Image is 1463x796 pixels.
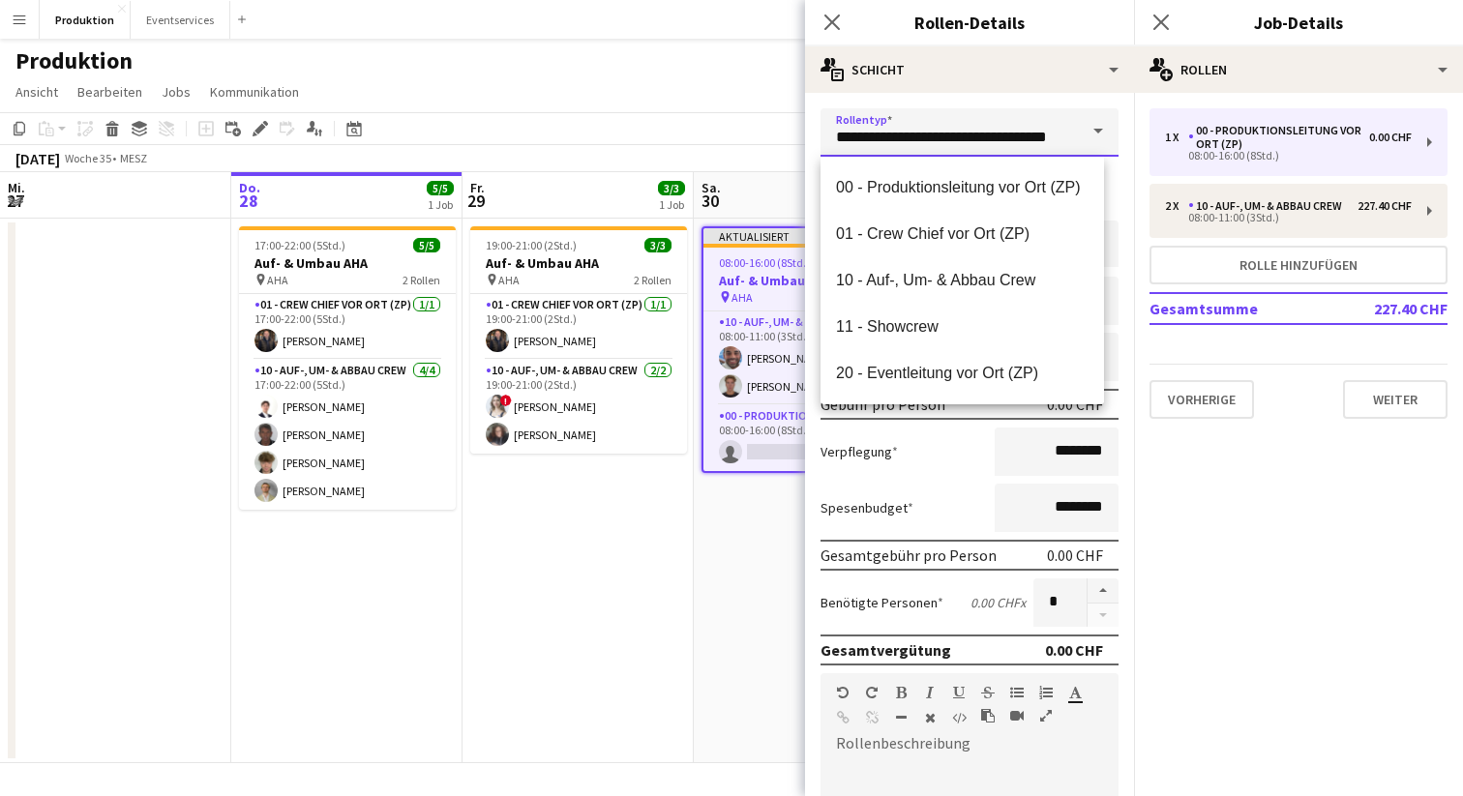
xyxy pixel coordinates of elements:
span: 3/3 [658,181,685,195]
button: Weiter [1343,380,1448,419]
div: 0.00 CHF x [970,594,1026,611]
app-card-role: 10 - Auf-, Um- & Abbau Crew2/219:00-21:00 (2Std.)![PERSON_NAME][PERSON_NAME] [470,360,687,454]
button: Fett [894,685,908,700]
button: Als einfacher Text einfügen [981,708,995,723]
button: Ungeordnete Liste [1010,685,1024,700]
span: 27 [5,190,25,212]
button: Produktion [40,1,131,39]
span: 08:00-16:00 (8Std.) [719,255,810,270]
span: 2 Rollen [403,273,440,287]
h3: Rollen-Details [805,10,1134,35]
h3: Job-Details [1134,10,1463,35]
div: 227.40 CHF [1358,199,1412,213]
button: Wiederholen [865,685,879,700]
label: Benötigte Personen [821,594,943,611]
span: 00 - Produktionsleitung vor Ort (ZP) [836,178,1089,196]
app-card-role: 01 - Crew Chief vor Ort (ZP)1/119:00-21:00 (2Std.)[PERSON_NAME] [470,294,687,360]
div: Schicht [805,46,1134,93]
app-job-card: Aktualisiert08:00-16:00 (8Std.)2/3Auf- & Umbau AHA AHA2 Rollen10 - Auf-, Um- & Abbau Crew2/208:00... [702,226,918,473]
span: Fr. [470,179,485,196]
app-card-role: 10 - Auf-, Um- & Abbau Crew4/417:00-22:00 (5Std.)[PERSON_NAME][PERSON_NAME][PERSON_NAME][PERSON_N... [239,360,456,510]
div: Gebühr pro Person [821,395,945,414]
button: Formatierung löschen [923,710,937,725]
button: Durchgestrichen [981,685,995,700]
h3: Auf- & Umbau AHA [703,272,916,289]
div: 1 Job [428,197,453,212]
span: ! [500,395,512,406]
div: MESZ [120,151,147,165]
div: Gesamtvergütung [821,640,951,660]
span: Do. [239,179,260,196]
div: 0.00 CHF [1047,545,1103,565]
div: Rollen [1134,46,1463,93]
span: 11 - Showcrew [836,317,1089,336]
a: Kommunikation [202,79,307,104]
span: Mi. [8,179,25,196]
div: 00 - Produktionsleitung vor Ort (ZP) [1188,124,1369,151]
div: 08:00-11:00 (3Std.) [1165,213,1412,222]
span: 5/5 [427,181,454,195]
div: 1 x [1165,131,1188,144]
span: AHA [267,273,288,287]
a: Jobs [154,79,198,104]
span: Ansicht [15,83,58,101]
button: Horizontale Linie [894,710,908,725]
span: 17:00-22:00 (5Std.) [254,238,345,252]
span: 19:00-21:00 (2Std.) [486,238,577,252]
span: Kommunikation [210,83,299,101]
span: Sa. [702,179,721,196]
span: 3/3 [644,238,672,252]
button: Erhöhen [1088,578,1119,604]
app-job-card: 17:00-22:00 (5Std.)5/5Auf- & Umbau AHA AHA2 Rollen01 - Crew Chief vor Ort (ZP)1/117:00-22:00 (5St... [239,226,456,510]
span: AHA [498,273,520,287]
button: Rolle hinzufügen [1149,246,1448,284]
span: 30 [699,190,721,212]
span: 28 [236,190,260,212]
div: 0.00 CHF [1369,131,1412,144]
button: Eventservices [131,1,230,39]
button: Video einfügen [1010,708,1024,723]
button: Textfarbe [1068,685,1082,700]
span: Jobs [162,83,191,101]
span: AHA [731,290,753,305]
button: Kursiv [923,685,937,700]
button: HTML-Code [952,710,966,725]
app-card-role: 10 - Auf-, Um- & Abbau Crew2/208:00-11:00 (3Std.)[PERSON_NAME][PERSON_NAME] [703,311,916,405]
td: 227.40 CHF [1345,293,1448,324]
div: 2 x [1165,199,1188,213]
span: 2 Rollen [634,273,672,287]
div: 0.00 CHF [1045,640,1103,660]
app-job-card: 19:00-21:00 (2Std.)3/3Auf- & Umbau AHA AHA2 Rollen01 - Crew Chief vor Ort (ZP)1/119:00-21:00 (2St... [470,226,687,454]
h3: Auf- & Umbau AHA [470,254,687,272]
app-card-role: 00 - Produktionsleitung vor Ort (ZP)0/108:00-16:00 (8Std.) [703,405,916,471]
a: Bearbeiten [70,79,150,104]
div: Aktualisiert [703,228,916,244]
h3: Auf- & Umbau AHA [239,254,456,272]
div: Gesamtgebühr pro Person [821,545,997,565]
span: 5/5 [413,238,440,252]
span: 20 - Eventleitung vor Ort (ZP) [836,364,1089,382]
div: 1 Job [659,197,684,212]
span: 29 [467,190,485,212]
label: Spesenbudget [821,499,913,516]
div: 0.00 CHF [1047,395,1103,414]
button: Vorherige [1149,380,1254,419]
div: 10 - Auf-, Um- & Abbau Crew [1188,199,1350,213]
label: Verpflegung [821,443,898,460]
button: Rückgängig [836,685,850,700]
button: Vollbild [1039,708,1053,723]
button: Unterstrichen [952,685,966,700]
app-card-role: 01 - Crew Chief vor Ort (ZP)1/117:00-22:00 (5Std.)[PERSON_NAME] [239,294,456,360]
h1: Produktion [15,46,133,75]
span: Bearbeiten [77,83,142,101]
button: Geordnete Liste [1039,685,1053,700]
div: [DATE] [15,149,60,168]
span: 01 - Crew Chief vor Ort (ZP) [836,224,1089,243]
span: 10 - Auf-, Um- & Abbau Crew [836,271,1089,289]
td: Gesamtsumme [1149,293,1345,324]
div: 08:00-16:00 (8Std.) [1165,151,1412,161]
a: Ansicht [8,79,66,104]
